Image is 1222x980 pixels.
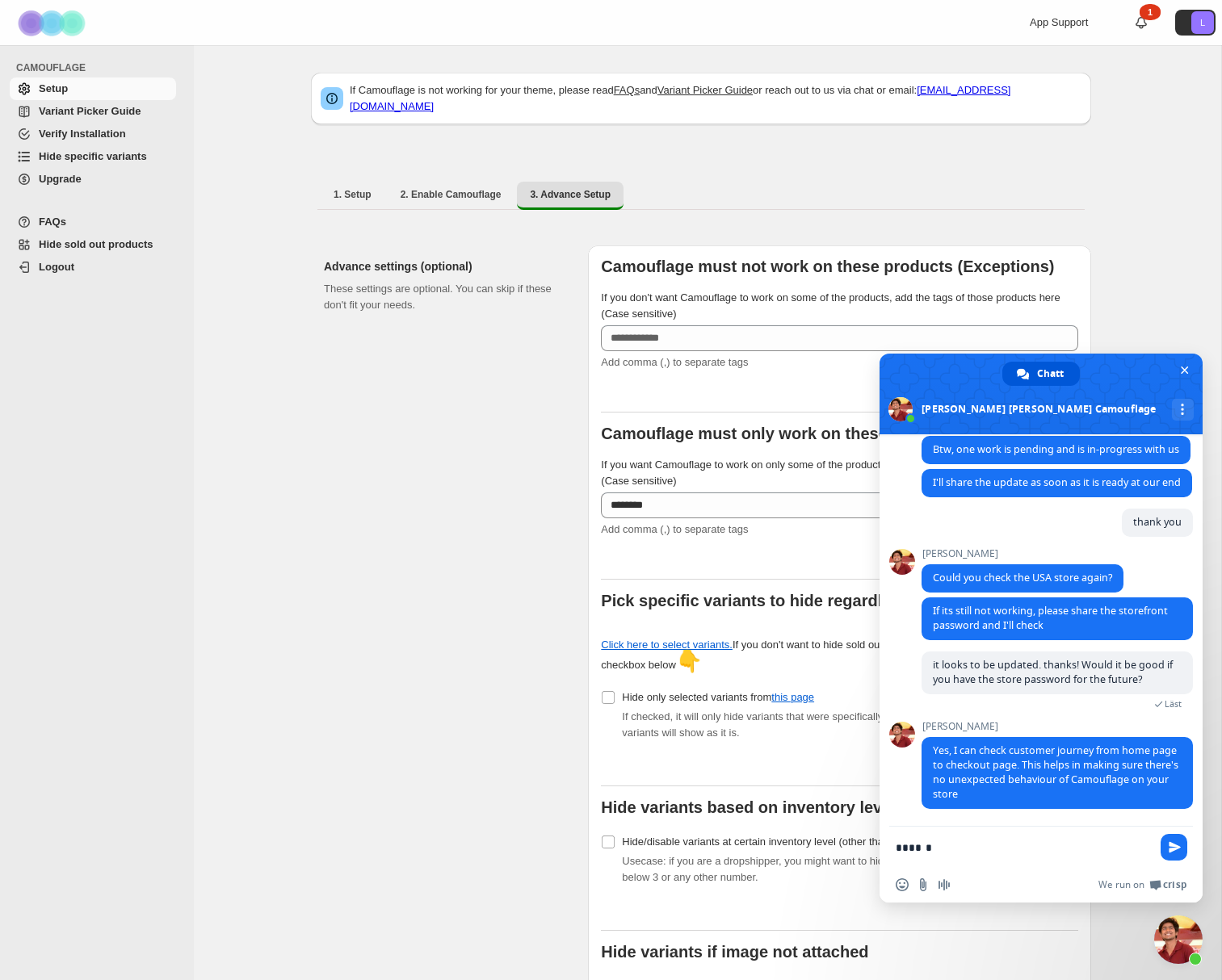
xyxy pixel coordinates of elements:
span: [PERSON_NAME] [922,548,1123,559]
span: Chatt [1037,362,1064,386]
h2: Advance settings (optional) [324,258,562,274]
span: it looks to be updated. thanks! Would it be good if you have the store password for the future? [933,658,1173,686]
span: [PERSON_NAME] [922,721,1193,732]
span: Stäng chatt [1176,362,1193,379]
span: Hide only selected variants from [622,691,814,703]
a: Logout [10,256,176,279]
a: Setup [10,77,176,100]
a: FAQs [614,84,640,96]
a: Variant Picker Guide [10,100,176,123]
span: I'll share the update as soon as it is ready at our end [933,475,1181,489]
a: 1 [1133,15,1149,31]
a: Variant Picker Guide [657,84,753,96]
span: If you don't want Camouflage to work on some of the products, add the tags of those products here... [601,291,1060,320]
span: FAQs [39,216,66,228]
span: App Support [1030,16,1088,28]
a: Hide sold out products [10,233,176,256]
span: Crisp [1163,878,1186,891]
p: These settings are optional. You can skip if these don't fit your needs. [324,281,562,313]
a: Stäng chatt [1154,915,1203,964]
span: Could you check the USA store again? [933,571,1112,584]
span: Avatar with initials L [1191,11,1214,34]
b: Hide variants if image not attached [601,943,868,961]
span: Setup [39,82,68,94]
span: 👇 [676,649,702,673]
text: L [1200,18,1205,27]
span: thank you [1133,515,1182,529]
textarea: Skriv ditt meddelande... [896,827,1154,867]
span: Logout [39,261,74,273]
span: CAMOUFLAGE [16,61,183,74]
p: If Camouflage is not working for your theme, please read and or reach out to us via chat or email: [350,82,1081,115]
a: Chatt [1002,362,1080,386]
span: We run on [1098,878,1144,891]
span: If you want Camouflage to work on only some of the products, add the tags of those products here ... [601,459,1056,487]
span: Add comma (,) to separate tags [601,356,748,368]
a: Verify Installation [10,123,176,145]
span: If checked, it will only hide variants that were specifically chosen in The other variants will s... [622,710,1051,739]
span: Yes, I can check customer journey from home page to checkout page. This helps in making sure ther... [933,743,1178,801]
b: Camouflage must only work on these products (Conditions) [601,425,1060,442]
a: Hide specific variants [10,145,176,168]
span: 1. Setup [334,188,372,201]
div: If you don't want to hide sold out or unavailable variants, tick the checkbox below [601,637,1031,673]
b: Camouflage must not work on these products (Exceptions) [601,258,1054,275]
button: Avatar with initials L [1175,10,1216,36]
a: Upgrade [10,168,176,191]
span: Variant Picker Guide [39,105,141,117]
span: Upgrade [39,173,82,185]
span: Hide sold out products [39,238,153,250]
b: Pick specific variants to hide regardless of inventory [601,592,1006,609]
div: 1 [1140,4,1161,20]
a: We run onCrisp [1098,878,1186,891]
span: Infoga en smiley [896,878,909,891]
b: Hide variants based on inventory level [601,798,896,816]
img: Camouflage [13,1,94,45]
a: Click here to select variants. [601,639,733,651]
span: Skicka fil [917,878,930,891]
span: Hide specific variants [39,150,147,162]
span: Usecase: if you are a dropshipper, you might want to hide the variants when the inventory goes be... [622,855,1063,883]
span: Verify Installation [39,128,126,140]
span: Läst [1165,698,1182,710]
span: Röstmeddelande [938,878,951,891]
a: this page [771,691,814,703]
span: 2. Enable Camouflage [401,188,502,201]
span: If its still not working, please share the storefront password and I'll check [933,604,1168,632]
span: 3. Advance Setup [530,188,611,201]
span: Hide/disable variants at certain inventory level (other than 0). [622,836,905,848]
span: Btw, one work is pending and is in-progress with us [933,442,1179,456]
a: FAQs [10,211,176,233]
span: Skicka [1161,834,1187,861]
span: Add comma (,) to separate tags [601,523,748,535]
